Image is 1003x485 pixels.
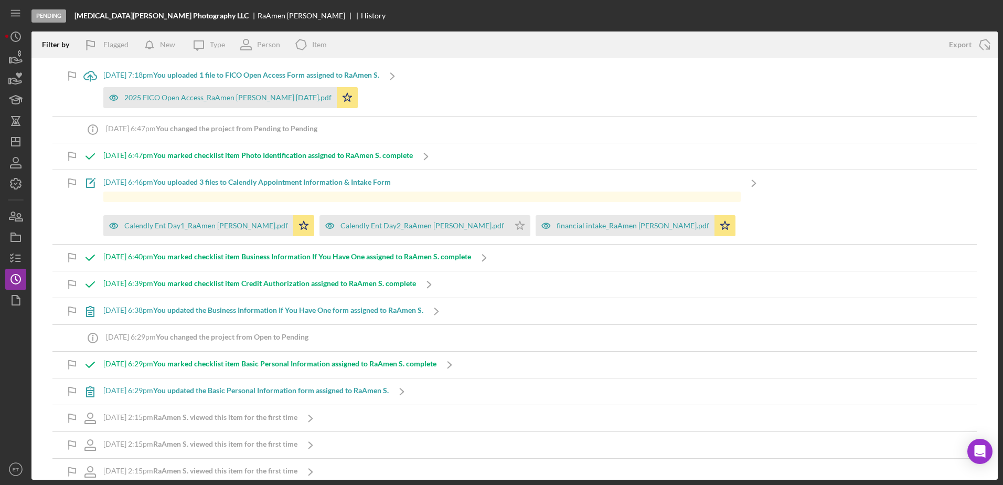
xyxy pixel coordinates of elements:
[74,12,249,20] b: [MEDICAL_DATA][PERSON_NAME] Photography LLC
[42,40,77,49] div: Filter by
[967,439,993,464] div: Open Intercom Messenger
[258,12,354,20] div: RaAmen [PERSON_NAME]
[77,352,463,378] a: [DATE] 6:29pmYou marked checklist item Basic Personal Information assigned to RaAmen S. complete
[103,386,389,395] div: [DATE] 6:29pm
[103,360,436,368] div: [DATE] 6:29pm
[536,215,735,236] button: financial intake_RaAmen [PERSON_NAME].pdf
[103,252,471,261] div: [DATE] 6:40pm
[153,252,471,261] b: You marked checklist item Business Information If You Have One assigned to RaAmen S. complete
[153,386,389,395] b: You updated the Basic Personal Information form assigned to RaAmen S.
[77,459,324,485] a: [DATE] 2:15pmRaAmen S. viewed this item for the first time
[106,333,308,341] div: [DATE] 6:29pm
[103,279,416,288] div: [DATE] 6:39pm
[153,305,423,314] b: You updated the Business Information If You Have One form assigned to RaAmen S.
[153,279,416,288] b: You marked checklist item Credit Authorization assigned to RaAmen S. complete
[77,63,406,116] a: [DATE] 7:18pmYou uploaded 1 file to FICO Open Access Form assigned to RaAmen S.2025 FICO Open Acc...
[77,405,324,431] a: [DATE] 2:15pmRaAmen S. viewed this item for the first time
[153,439,297,448] b: RaAmen S. viewed this item for the first time
[361,12,386,20] div: History
[77,378,415,405] a: [DATE] 6:29pmYou updated the Basic Personal Information form assigned to RaAmen S.
[13,467,19,472] text: ET
[153,177,391,186] b: You uploaded 3 files to Calendly Appointment Information & Intake Form
[156,124,317,133] b: You changed the project from Pending to Pending
[103,34,129,55] div: Flagged
[77,298,450,324] a: [DATE] 6:38pmYou updated the Business Information If You Have One form assigned to RaAmen S.
[160,34,175,55] div: New
[77,432,324,458] a: [DATE] 2:15pmRaAmen S. viewed this item for the first time
[103,71,379,79] div: [DATE] 7:18pm
[312,40,327,49] div: Item
[153,466,297,475] b: RaAmen S. viewed this item for the first time
[77,34,139,55] button: Flagged
[31,9,66,23] div: Pending
[103,413,297,421] div: [DATE] 2:15pm
[103,151,413,160] div: [DATE] 6:47pm
[257,40,280,49] div: Person
[77,245,497,271] a: [DATE] 6:40pmYou marked checklist item Business Information If You Have One assigned to RaAmen S....
[139,34,186,55] button: New
[106,124,317,133] div: [DATE] 6:47pm
[103,178,741,186] div: [DATE] 6:46pm
[153,151,413,160] b: You marked checklist item Photo Identification assigned to RaAmen S. complete
[103,467,297,475] div: [DATE] 2:15pm
[77,170,767,244] a: [DATE] 6:46pmYou uploaded 3 files to Calendly Appointment Information & Intake FormCalendly Ent D...
[124,222,288,230] div: Calendly Ent Day1_RaAmen [PERSON_NAME].pdf
[77,271,442,298] a: [DATE] 6:39pmYou marked checklist item Credit Authorization assigned to RaAmen S. complete
[103,215,314,236] button: Calendly Ent Day1_RaAmen [PERSON_NAME].pdf
[5,459,26,480] button: ET
[938,34,998,55] button: Export
[103,440,297,448] div: [DATE] 2:15pm
[319,215,530,236] button: Calendly Ent Day2_RaAmen [PERSON_NAME].pdf
[153,70,379,79] b: You uploaded 1 file to FICO Open Access Form assigned to RaAmen S.
[77,143,439,170] a: [DATE] 6:47pmYou marked checklist item Photo Identification assigned to RaAmen S. complete
[153,359,436,368] b: You marked checklist item Basic Personal Information assigned to RaAmen S. complete
[153,413,297,421] b: RaAmen S. viewed this item for the first time
[340,222,504,230] div: Calendly Ent Day2_RaAmen [PERSON_NAME].pdf
[557,222,709,230] div: financial intake_RaAmen [PERSON_NAME].pdf
[103,87,358,108] button: 2025 FICO Open Access_RaAmen [PERSON_NAME] [DATE].pdf
[124,93,332,102] div: 2025 FICO Open Access_RaAmen [PERSON_NAME] [DATE].pdf
[156,332,308,341] b: You changed the project from Open to Pending
[103,306,423,314] div: [DATE] 6:38pm
[210,40,225,49] div: Type
[949,34,972,55] div: Export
